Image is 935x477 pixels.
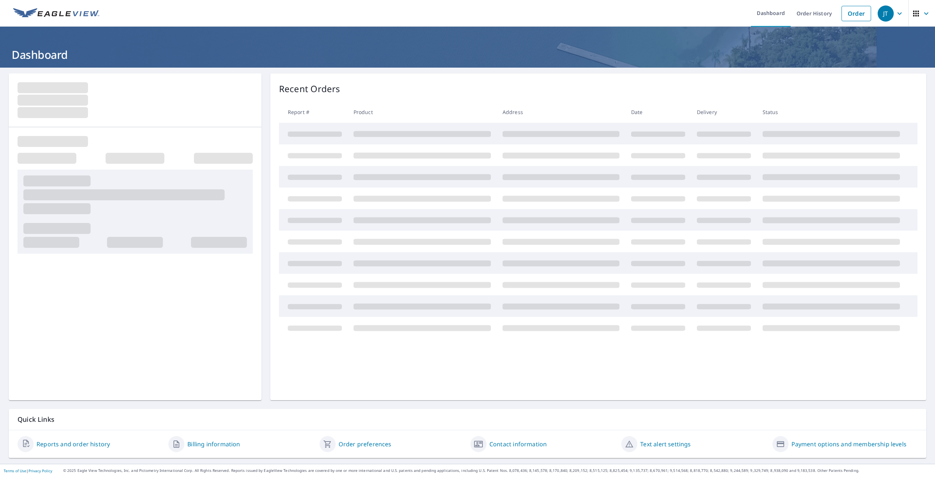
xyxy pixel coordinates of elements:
[4,468,26,473] a: Terms of Use
[339,440,392,448] a: Order preferences
[279,101,348,123] th: Report #
[187,440,240,448] a: Billing information
[28,468,52,473] a: Privacy Policy
[791,440,907,448] a: Payment options and membership levels
[9,47,926,62] h1: Dashboard
[348,101,497,123] th: Product
[63,468,931,473] p: © 2025 Eagle View Technologies, Inc. and Pictometry International Corp. All Rights Reserved. Repo...
[13,8,99,19] img: EV Logo
[625,101,691,123] th: Date
[497,101,625,123] th: Address
[18,415,917,424] p: Quick Links
[4,469,52,473] p: |
[640,440,691,448] a: Text alert settings
[841,6,871,21] a: Order
[489,440,547,448] a: Contact information
[878,5,894,22] div: JT
[37,440,110,448] a: Reports and order history
[757,101,906,123] th: Status
[691,101,757,123] th: Delivery
[279,82,340,95] p: Recent Orders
